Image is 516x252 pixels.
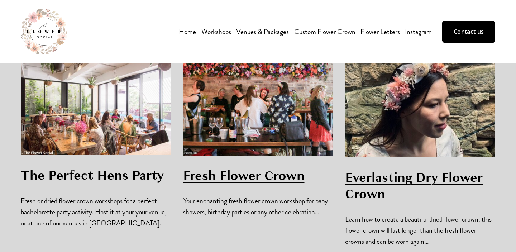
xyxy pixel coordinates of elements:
a: fresh-flower-crown-workshop.jpeg [183,55,333,156]
a: folder dropdown [201,25,231,38]
img: The Flower Social [21,9,67,54]
p: Your enchanting fresh flower crown workshop for baby showers, birthday parties or any other celeb... [183,195,333,218]
a: Venues & Packages [236,25,289,38]
p: Fresh or dried flower crown workshops for a perfect bachelorette party activity. Host it at your ... [21,195,171,229]
a: The Perfect Hens Party [21,166,164,184]
a: dried-flower-crown.jpeg [345,55,495,157]
a: Instagram [405,25,432,38]
a: Fresh Flower Crown [183,167,305,185]
a: Custom Flower Crown [294,25,355,38]
a: Home [179,25,196,38]
a: Everlasting Dry Flower Crown [345,168,483,203]
a: Flower Letters [360,25,400,38]
a: IMG_7906.jpg [21,55,171,155]
a: Contact us [442,21,495,42]
span: Workshops [201,26,231,37]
